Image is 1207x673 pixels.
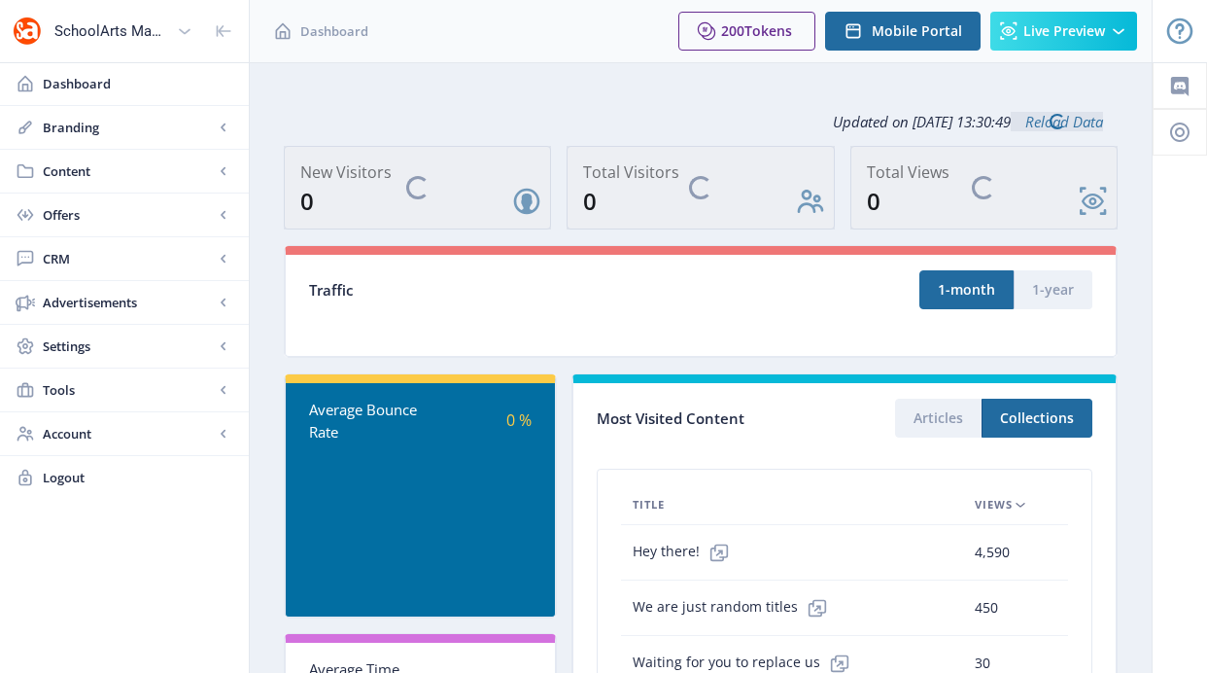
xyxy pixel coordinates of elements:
[43,293,214,312] span: Advertisements
[597,404,845,434] div: Most Visited Content
[43,118,214,137] span: Branding
[975,596,998,620] span: 450
[633,493,665,516] span: Title
[309,399,421,443] div: Average Bounce Rate
[43,336,214,356] span: Settings
[43,205,214,225] span: Offers
[43,74,233,93] span: Dashboard
[506,409,532,431] span: 0 %
[1011,112,1103,131] a: Reload Data
[825,12,981,51] button: Mobile Portal
[895,399,982,438] button: Articles
[43,249,214,268] span: CRM
[43,424,214,443] span: Account
[744,21,792,40] span: Tokens
[43,468,233,487] span: Logout
[872,23,962,39] span: Mobile Portal
[43,380,214,400] span: Tools
[284,97,1118,146] div: Updated on [DATE] 13:30:49
[54,10,169,53] div: SchoolArts Magazine
[633,588,837,627] span: We are just random titles
[975,493,1013,516] span: Views
[309,279,701,301] div: Traffic
[43,161,214,181] span: Content
[633,533,739,572] span: Hey there!
[12,16,43,47] img: properties.app_icon.png
[975,541,1010,564] span: 4,590
[990,12,1137,51] button: Live Preview
[982,399,1092,438] button: Collections
[1023,23,1105,39] span: Live Preview
[1014,270,1092,309] button: 1-year
[919,270,1014,309] button: 1-month
[678,12,815,51] button: 200Tokens
[300,21,368,41] span: Dashboard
